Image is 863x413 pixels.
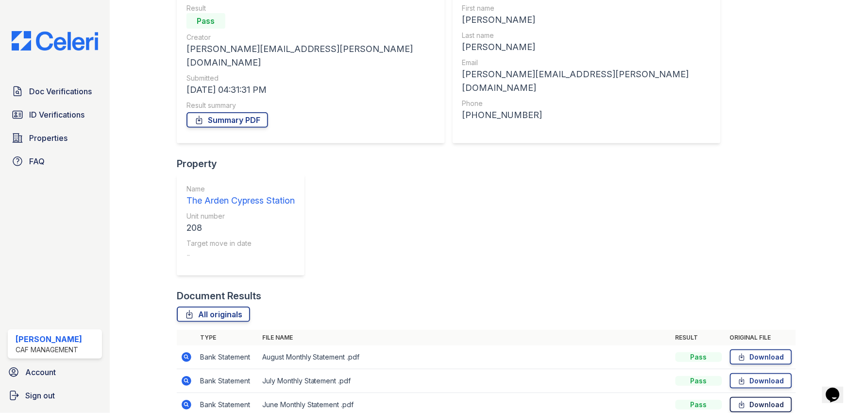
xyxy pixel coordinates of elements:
div: Name [186,184,295,194]
a: Download [730,373,792,389]
div: Pass [676,400,722,410]
div: Result [186,3,435,13]
span: Account [25,366,56,378]
span: ID Verifications [29,109,85,120]
div: Pass [186,13,225,29]
div: Creator [186,33,435,42]
div: [PERSON_NAME] [462,40,711,54]
div: The Arden Cypress Station [186,194,295,207]
td: Bank Statement [196,345,258,369]
div: Property [177,157,312,171]
img: CE_Logo_Blue-a8612792a0a2168367f1c8372b55b34899dd931a85d93a1a3d3e32e68fde9ad4.png [4,31,106,51]
div: CAF Management [16,345,82,355]
a: Properties [8,128,102,148]
div: [PERSON_NAME][EMAIL_ADDRESS][PERSON_NAME][DOMAIN_NAME] [186,42,435,69]
div: [PERSON_NAME][EMAIL_ADDRESS][PERSON_NAME][DOMAIN_NAME] [462,68,711,95]
div: - [186,248,295,262]
a: Account [4,362,106,382]
th: File name [258,330,672,345]
span: Doc Verifications [29,86,92,97]
a: FAQ [8,152,102,171]
div: Unit number [186,211,295,221]
div: Pass [676,352,722,362]
a: Name The Arden Cypress Station [186,184,295,207]
div: Email [462,58,711,68]
div: First name [462,3,711,13]
th: Type [196,330,258,345]
span: Properties [29,132,68,144]
a: Doc Verifications [8,82,102,101]
div: [DATE] 04:31:31 PM [186,83,435,97]
th: Result [672,330,726,345]
a: All originals [177,307,250,322]
div: Phone [462,99,711,108]
td: July Monthly Statement .pdf [258,369,672,393]
th: Original file [726,330,796,345]
div: [PERSON_NAME] [462,13,711,27]
span: Sign out [25,390,55,401]
a: Download [730,397,792,413]
div: Result summary [186,101,435,110]
div: Pass [676,376,722,386]
div: [PHONE_NUMBER] [462,108,711,122]
div: 208 [186,221,295,235]
div: Submitted [186,73,435,83]
div: Target move in date [186,239,295,248]
a: ID Verifications [8,105,102,124]
div: Document Results [177,289,261,303]
td: Bank Statement [196,369,258,393]
a: Download [730,349,792,365]
a: Sign out [4,386,106,405]
iframe: chat widget [822,374,853,403]
a: Summary PDF [186,112,268,128]
div: Last name [462,31,711,40]
td: August Monthly Statement .pdf [258,345,672,369]
div: [PERSON_NAME] [16,333,82,345]
span: FAQ [29,155,45,167]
